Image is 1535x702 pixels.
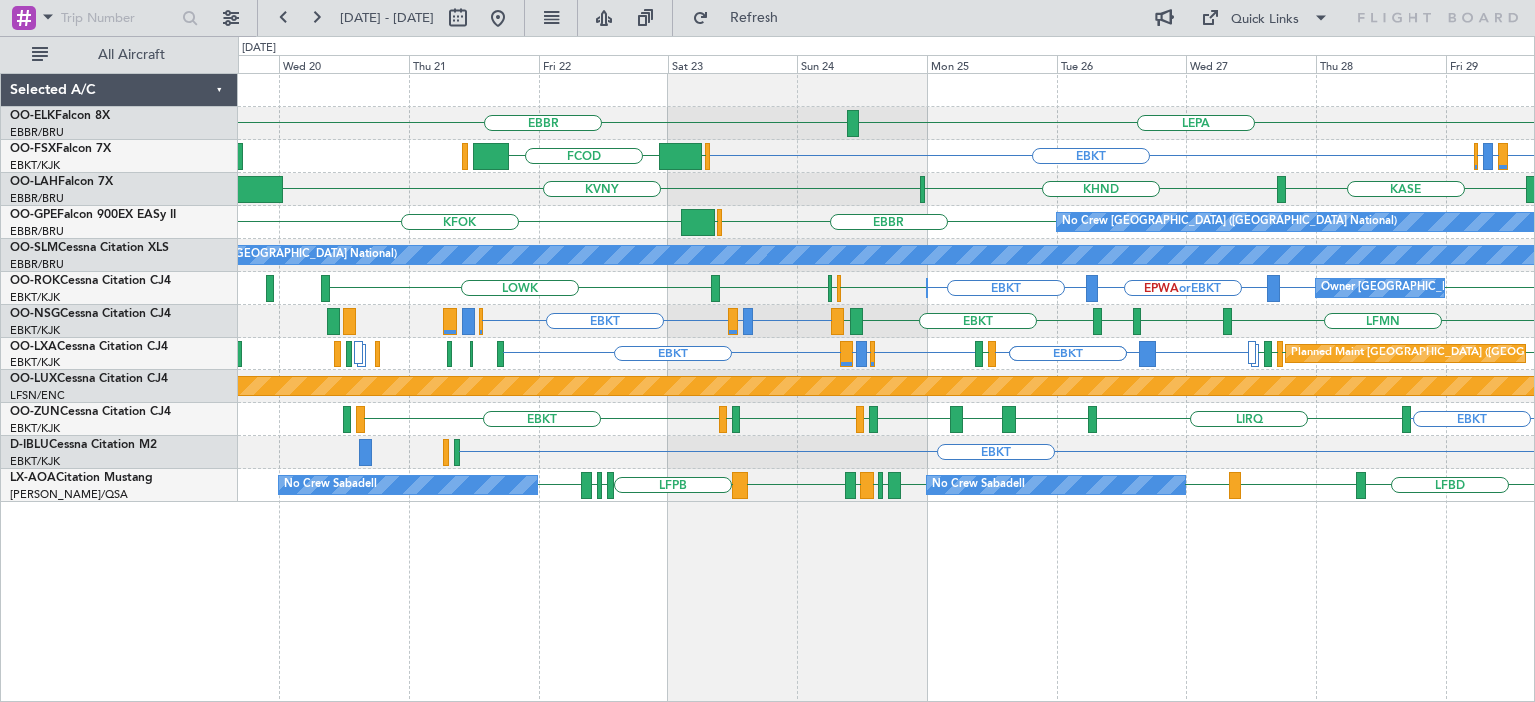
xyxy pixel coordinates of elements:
a: EBKT/KJK [10,421,60,436]
a: LX-AOACitation Mustang [10,472,153,484]
span: OO-LUX [10,373,57,385]
span: OO-LXA [10,341,57,352]
input: Trip Number [61,3,176,33]
a: EBBR/BRU [10,224,64,239]
a: EBKT/KJK [10,158,60,173]
div: Thu 28 [1316,55,1446,73]
span: OO-FSX [10,143,56,155]
div: Sat 23 [668,55,797,73]
a: EBKT/KJK [10,355,60,370]
button: All Aircraft [22,39,217,71]
div: No Crew Sabadell [284,470,377,500]
a: OO-GPEFalcon 900EX EASy II [10,209,176,221]
span: OO-GPE [10,209,57,221]
div: Wed 20 [279,55,409,73]
span: OO-ROK [10,275,60,287]
a: EBKT/KJK [10,454,60,469]
a: EBBR/BRU [10,257,64,272]
a: [PERSON_NAME]/QSA [10,487,128,502]
div: Quick Links [1231,10,1299,30]
span: LX-AOA [10,472,56,484]
a: OO-LUXCessna Citation CJ4 [10,373,168,385]
span: OO-ZUN [10,406,60,418]
div: Thu 21 [409,55,539,73]
a: EBKT/KJK [10,290,60,305]
div: Tue 26 [1057,55,1187,73]
a: EBBR/BRU [10,191,64,206]
a: EBKT/KJK [10,323,60,338]
a: LFSN/ENC [10,388,65,403]
button: Quick Links [1191,2,1339,34]
a: OO-LXACessna Citation CJ4 [10,341,168,352]
span: [DATE] - [DATE] [340,9,434,27]
span: All Aircraft [52,48,211,62]
span: Refresh [713,11,796,25]
a: OO-ELKFalcon 8X [10,110,110,122]
span: OO-SLM [10,242,58,254]
a: OO-LAHFalcon 7X [10,176,113,188]
span: OO-NSG [10,308,60,320]
a: OO-ZUNCessna Citation CJ4 [10,406,171,418]
a: EBBR/BRU [10,125,64,140]
div: Fri 22 [539,55,669,73]
a: OO-SLMCessna Citation XLS [10,242,169,254]
div: Sun 24 [797,55,927,73]
span: OO-ELK [10,110,55,122]
div: No Crew Sabadell [932,470,1025,500]
span: OO-LAH [10,176,58,188]
div: [DATE] [242,40,276,57]
button: Refresh [683,2,802,34]
div: Mon 25 [927,55,1057,73]
a: OO-NSGCessna Citation CJ4 [10,308,171,320]
div: Wed 27 [1186,55,1316,73]
div: No Crew [GEOGRAPHIC_DATA] ([GEOGRAPHIC_DATA] National) [1062,207,1397,237]
span: D-IBLU [10,439,49,451]
a: OO-FSXFalcon 7X [10,143,111,155]
a: OO-ROKCessna Citation CJ4 [10,275,171,287]
a: D-IBLUCessna Citation M2 [10,439,157,451]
